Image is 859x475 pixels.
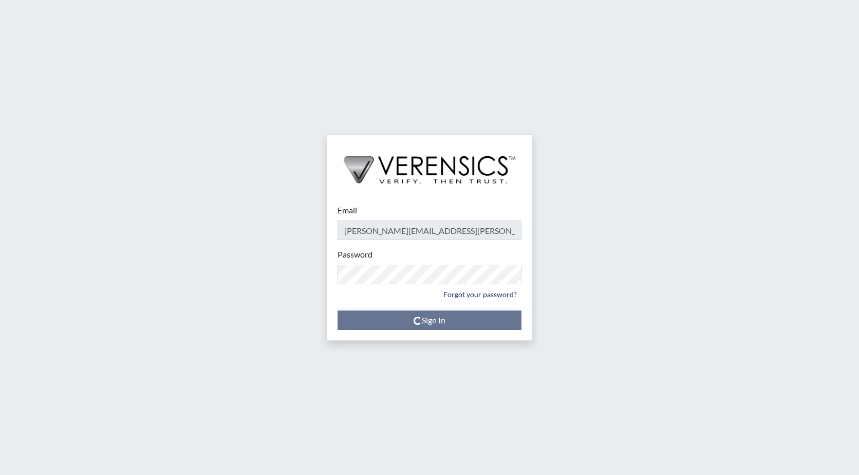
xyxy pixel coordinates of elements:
button: Sign In [338,310,521,330]
img: logo-wide-black.2aad4157.png [327,135,532,194]
input: Email [338,221,521,240]
a: Forgot your password? [439,286,521,302]
label: Email [338,204,357,216]
label: Password [338,248,372,261]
